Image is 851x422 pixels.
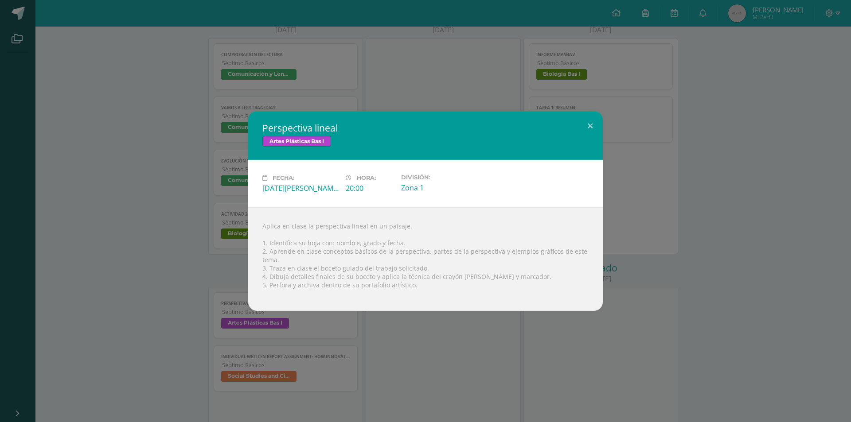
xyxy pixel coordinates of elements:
div: [DATE][PERSON_NAME] [262,183,339,193]
label: División: [401,174,477,181]
div: 20:00 [346,183,394,193]
span: Artes Plásticas Bas I [262,136,331,147]
h2: Perspectiva lineal [262,122,589,134]
div: Aplica en clase la perspectiva lineal en un paisaje. 1. Identifica su hoja con: nombre, grado y f... [248,207,603,311]
div: Zona 1 [401,183,477,193]
span: Fecha: [273,174,294,181]
button: Close (Esc) [578,111,603,141]
span: Hora: [357,174,376,181]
